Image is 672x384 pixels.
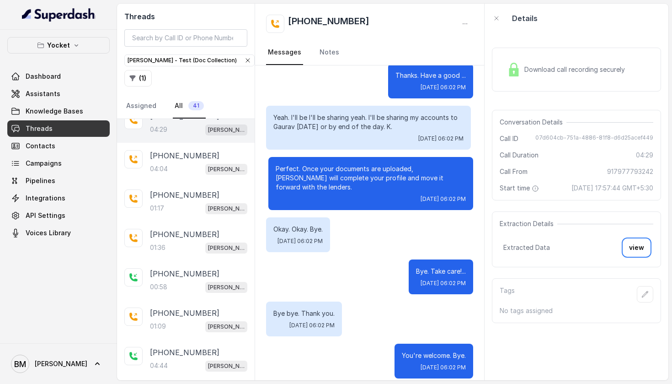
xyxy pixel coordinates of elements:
[289,322,335,329] span: [DATE] 06:02 PM
[500,134,518,143] span: Call ID
[402,351,466,360] p: You're welcome. Bye.
[273,113,464,131] p: Yeah. I'll be I'll be sharing yeah. I'll be sharing my accounts to Gaurav [DATE] or by end of the...
[571,184,653,193] span: [DATE] 17:57:44 GMT+5:30
[150,361,168,370] p: 04:44
[208,283,245,292] p: [PERSON_NAME] - Test (Doc Collection)
[124,54,255,66] button: [PERSON_NAME] - Test (Doc Collection)
[507,63,521,76] img: Lock Icon
[500,306,653,315] p: No tags assigned
[208,165,245,174] p: [PERSON_NAME] - Test (Doc Collection)
[150,150,219,161] p: [PHONE_NUMBER]
[35,359,87,368] span: [PERSON_NAME]
[7,68,110,85] a: Dashboard
[124,94,247,119] nav: Tabs
[7,190,110,206] a: Integrations
[421,84,466,91] span: [DATE] 06:02 PM
[318,40,341,65] a: Notes
[26,89,60,98] span: Assistants
[276,164,466,192] p: Perfect. Once your documents are uploaded, [PERSON_NAME] will complete your profile and move it f...
[266,40,303,65] a: Messages
[7,155,110,172] a: Campaigns
[26,228,71,238] span: Voices Library
[150,322,166,331] p: 01:09
[150,243,165,252] p: 01:36
[124,29,247,47] input: Search by Call ID or Phone Number
[14,359,26,369] text: BM
[26,107,83,116] span: Knowledge Bases
[208,243,245,253] p: [PERSON_NAME] - Test (Doc Collection)
[500,184,541,193] span: Start time
[26,159,62,168] span: Campaigns
[124,11,247,22] h2: Threads
[26,72,61,81] span: Dashboard
[266,40,474,65] nav: Tabs
[512,13,538,24] p: Details
[7,207,110,224] a: API Settings
[208,125,245,135] p: [PERSON_NAME] - Test (Doc Collection)
[535,134,653,143] span: 07d604cb-751a-4886-81f8-d6d25acef449
[636,151,653,160] span: 04:29
[188,101,204,110] span: 41
[150,308,219,319] p: [PHONE_NUMBER]
[150,229,219,240] p: [PHONE_NUMBER]
[624,239,650,256] button: view
[7,225,110,241] a: Voices Library
[150,347,219,358] p: [PHONE_NUMBER]
[124,70,152,87] button: (1)
[150,268,219,279] p: [PHONE_NUMBER]
[26,141,55,151] span: Contacts
[273,309,335,318] p: Bye bye. Thank you.
[500,167,528,176] span: Call From
[273,225,323,234] p: Okay. Okay. Bye.
[277,238,323,245] span: [DATE] 06:02 PM
[150,125,167,134] p: 04:29
[7,351,110,377] a: [PERSON_NAME]
[173,94,206,119] a: All41
[395,71,466,80] p: Thanks. Have a good ...
[208,322,245,331] p: [PERSON_NAME] - Test (Doc Collection)
[47,40,70,51] p: Yocket
[421,364,466,371] span: [DATE] 06:02 PM
[500,286,515,303] p: Tags
[500,151,539,160] span: Call Duration
[7,86,110,102] a: Assistants
[208,362,245,371] p: [PERSON_NAME] - Test (Doc Collection)
[288,15,369,33] h2: [PHONE_NUMBER]
[26,124,53,133] span: Threads
[421,280,466,287] span: [DATE] 06:02 PM
[208,204,245,213] p: [PERSON_NAME] - Test (Doc Collection)
[421,195,466,203] span: [DATE] 06:02 PM
[124,94,158,119] a: Assigned
[7,173,110,189] a: Pipelines
[500,219,557,228] span: Extraction Details
[7,37,110,54] button: Yocket
[500,118,566,127] span: Conversation Details
[416,267,466,276] p: Bye. Take care!...
[150,282,167,292] p: 00:58
[7,103,110,119] a: Knowledge Bases
[22,7,96,22] img: light.svg
[607,167,653,176] span: 917977793242
[128,56,251,65] div: [PERSON_NAME] - Test (Doc Collection)
[26,211,65,220] span: API Settings
[503,243,550,252] span: Extracted Data
[150,189,219,200] p: [PHONE_NUMBER]
[26,194,65,203] span: Integrations
[150,204,164,213] p: 01:17
[7,120,110,137] a: Threads
[524,65,629,74] span: Download call recording securely
[418,135,464,142] span: [DATE] 06:02 PM
[7,138,110,154] a: Contacts
[26,176,55,185] span: Pipelines
[150,164,168,173] p: 04:04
